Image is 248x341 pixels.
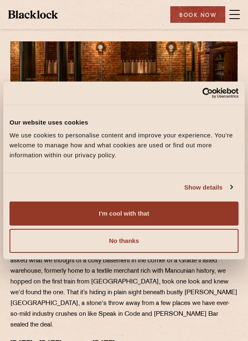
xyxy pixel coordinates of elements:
[166,88,238,98] a: Usercentrics Cookiebot - opens in a new window
[10,223,238,331] p: For some time now, we’ve held [GEOGRAPHIC_DATA] close to our hearts. Admirers from afar, we’ve lo...
[8,10,58,19] img: BL_Textured_Logo-footer-cropped.svg
[170,6,225,23] div: Book Now
[184,182,232,192] a: Show details
[10,229,238,253] button: No thanks
[10,117,238,127] div: Our website uses cookies
[10,202,238,226] button: I'm cool with that
[10,130,238,160] div: We use cookies to personalise content and improve your experience. You're welcome to manage how a...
